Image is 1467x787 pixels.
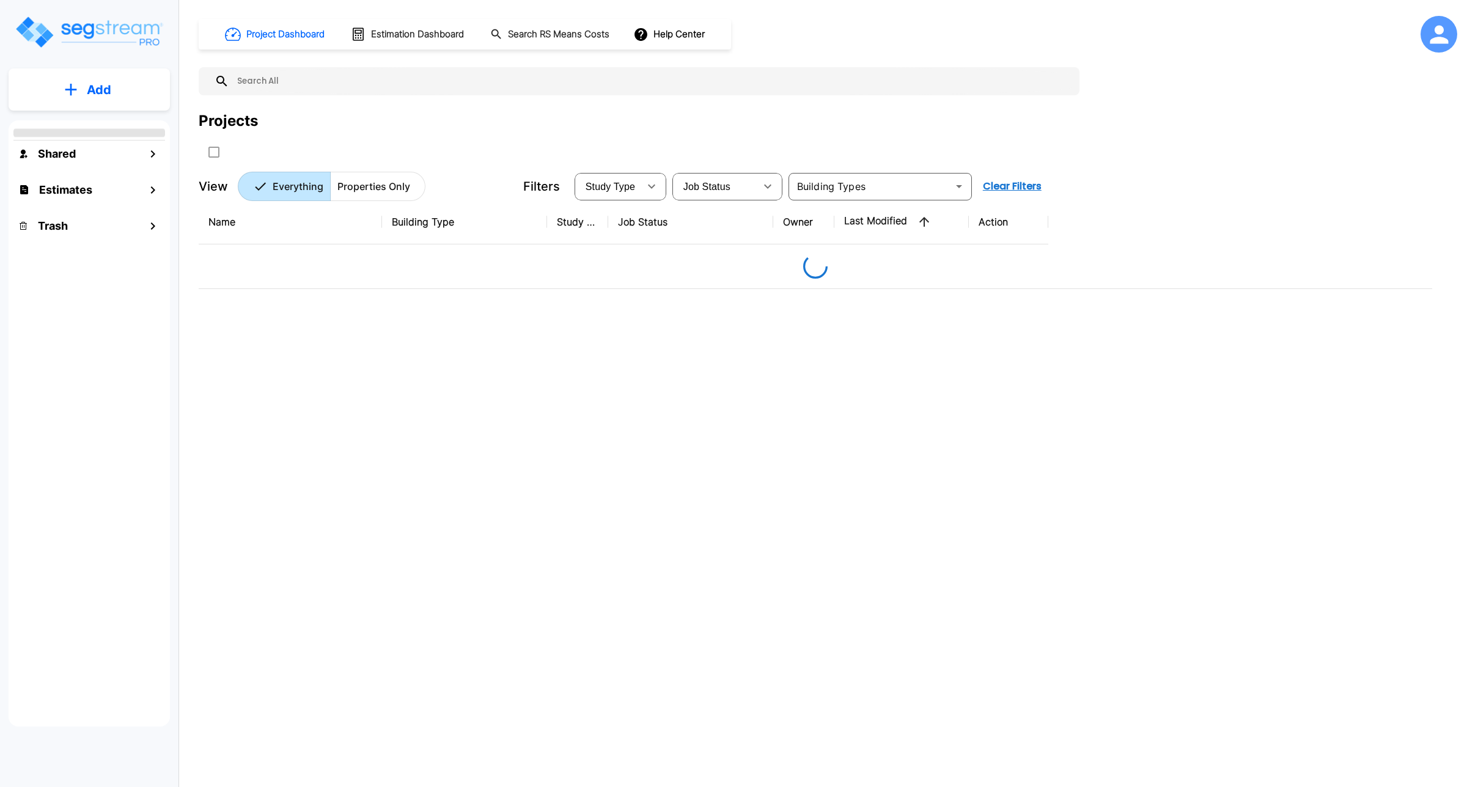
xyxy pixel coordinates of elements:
th: Job Status [608,200,773,244]
div: Select [577,169,639,203]
span: Study Type [586,181,635,192]
button: SelectAll [202,140,226,164]
h1: Search RS Means Costs [508,27,609,42]
button: Clear Filters [978,174,1046,199]
p: Everything [273,179,323,194]
th: Name [199,200,382,244]
input: Search All [229,67,1073,95]
h1: Shared [38,145,76,162]
button: Project Dashboard [220,21,331,48]
th: Action [969,200,1048,244]
span: Job Status [683,181,730,192]
button: Open [950,178,968,195]
h1: Trash [38,218,68,234]
img: Logo [14,15,164,49]
button: Everything [238,172,331,201]
th: Study Type [547,200,608,244]
h1: Project Dashboard [246,27,325,42]
th: Owner [773,200,834,244]
button: Properties Only [330,172,425,201]
p: Properties Only [337,179,410,194]
div: Platform [238,172,425,201]
button: Estimation Dashboard [346,21,471,47]
p: Filters [523,177,560,196]
button: Add [9,72,170,108]
div: Select [675,169,756,203]
p: View [199,177,228,196]
th: Building Type [382,200,547,244]
th: Last Modified [834,200,969,244]
input: Building Types [792,178,948,195]
button: Search RS Means Costs [485,23,616,46]
p: Add [87,81,111,99]
div: Projects [199,110,258,132]
h1: Estimation Dashboard [371,27,464,42]
h1: Estimates [39,181,92,198]
button: Help Center [631,23,710,46]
